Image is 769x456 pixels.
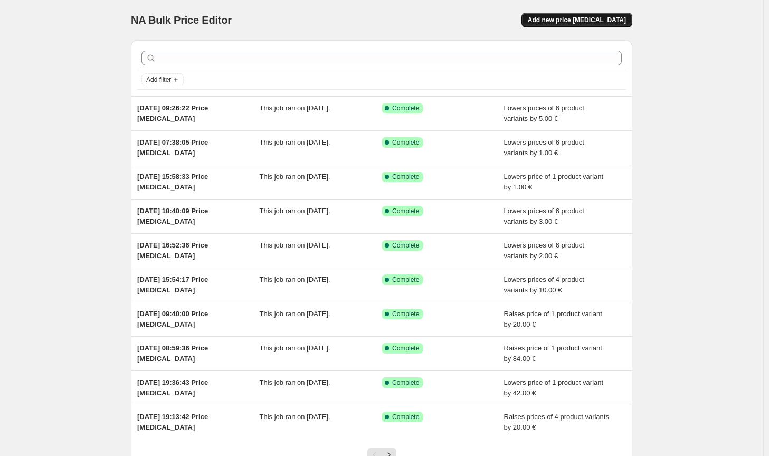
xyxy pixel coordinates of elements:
[260,275,330,283] span: This job ran on [DATE].
[131,14,232,26] span: NA Bulk Price Editor
[137,378,208,397] span: [DATE] 19:36:43 Price [MEDICAL_DATA]
[260,413,330,421] span: This job ran on [DATE].
[504,173,604,191] span: Lowers price of 1 product variant by 1.00 €
[392,378,419,387] span: Complete
[141,73,184,86] button: Add filter
[137,310,208,328] span: [DATE] 09:40:00 Price [MEDICAL_DATA]
[137,104,208,122] span: [DATE] 09:26:22 Price [MEDICAL_DATA]
[137,275,208,294] span: [DATE] 15:54:17 Price [MEDICAL_DATA]
[521,13,632,27] button: Add new price [MEDICAL_DATA]
[260,310,330,318] span: This job ran on [DATE].
[137,344,208,363] span: [DATE] 08:59:36 Price [MEDICAL_DATA]
[260,344,330,352] span: This job ran on [DATE].
[260,241,330,249] span: This job ran on [DATE].
[528,16,626,24] span: Add new price [MEDICAL_DATA]
[392,207,419,215] span: Complete
[504,378,604,397] span: Lowers price of 1 product variant by 42.00 €
[504,104,584,122] span: Lowers prices of 6 product variants by 5.00 €
[504,207,584,225] span: Lowers prices of 6 product variants by 3.00 €
[137,413,208,431] span: [DATE] 19:13:42 Price [MEDICAL_DATA]
[137,173,208,191] span: [DATE] 15:58:33 Price [MEDICAL_DATA]
[504,138,584,157] span: Lowers prices of 6 product variants by 1.00 €
[392,413,419,421] span: Complete
[260,138,330,146] span: This job ran on [DATE].
[137,207,208,225] span: [DATE] 18:40:09 Price [MEDICAL_DATA]
[260,104,330,112] span: This job ran on [DATE].
[392,344,419,353] span: Complete
[392,241,419,250] span: Complete
[392,173,419,181] span: Complete
[392,275,419,284] span: Complete
[504,413,609,431] span: Raises prices of 4 product variants by 20.00 €
[260,207,330,215] span: This job ran on [DATE].
[260,173,330,180] span: This job ran on [DATE].
[392,138,419,147] span: Complete
[504,344,602,363] span: Raises price of 1 product variant by 84.00 €
[504,275,584,294] span: Lowers prices of 4 product variants by 10.00 €
[392,104,419,112] span: Complete
[392,310,419,318] span: Complete
[146,75,171,84] span: Add filter
[260,378,330,386] span: This job ran on [DATE].
[504,310,602,328] span: Raises price of 1 product variant by 20.00 €
[137,241,208,260] span: [DATE] 16:52:36 Price [MEDICAL_DATA]
[504,241,584,260] span: Lowers prices of 6 product variants by 2.00 €
[137,138,208,157] span: [DATE] 07:38:05 Price [MEDICAL_DATA]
